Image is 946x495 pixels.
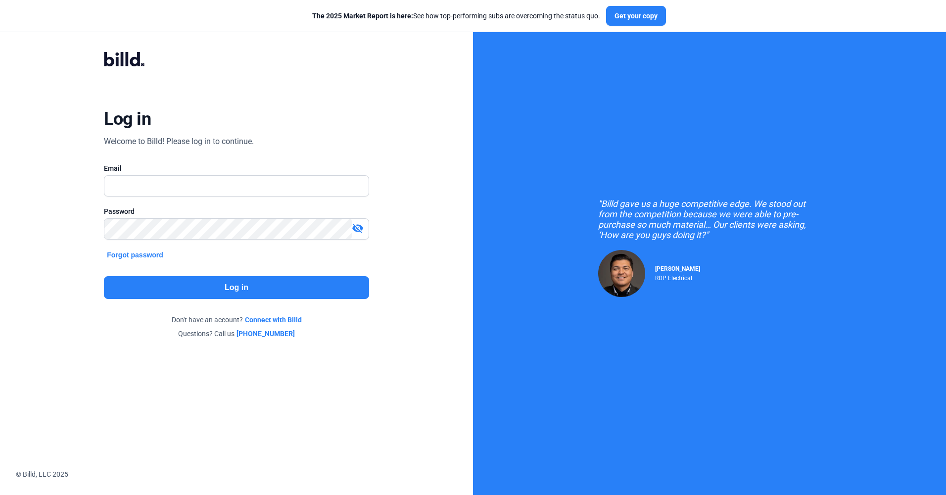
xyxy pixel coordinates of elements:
[104,163,369,173] div: Email
[245,315,302,325] a: Connect with Billd
[655,265,700,272] span: [PERSON_NAME]
[312,11,600,21] div: See how top-performing subs are overcoming the status quo.
[104,206,369,216] div: Password
[598,250,645,297] img: Raul Pacheco
[655,272,700,282] div: RDP Electrical
[104,315,369,325] div: Don't have an account?
[104,329,369,339] div: Questions? Call us
[236,329,295,339] a: [PHONE_NUMBER]
[606,6,666,26] button: Get your copy
[352,222,364,234] mat-icon: visibility_off
[104,108,151,130] div: Log in
[104,249,166,260] button: Forgot password
[104,136,254,148] div: Welcome to Billd! Please log in to continue.
[312,12,413,20] span: The 2025 Market Report is here:
[104,276,369,299] button: Log in
[598,198,821,240] div: "Billd gave us a huge competitive edge. We stood out from the competition because we were able to...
